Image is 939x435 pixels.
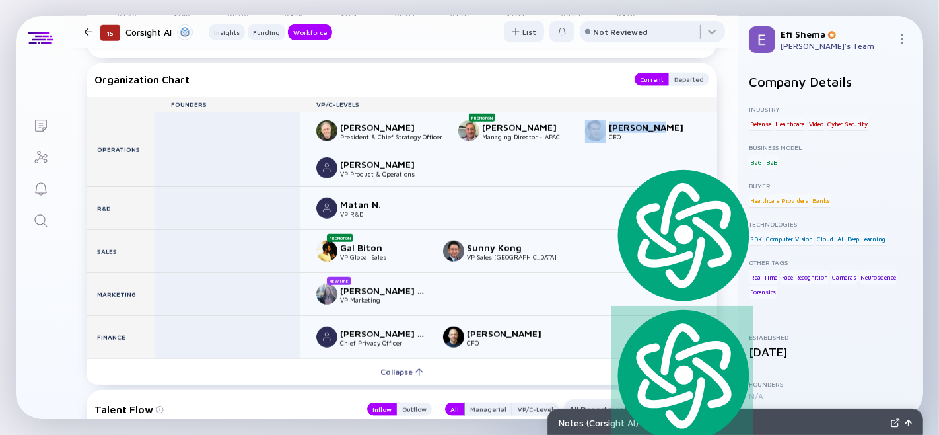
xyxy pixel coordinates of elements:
div: CFO [467,339,554,347]
img: Kai Mizrahi picture [316,157,337,178]
div: Deep Learning [846,232,886,245]
img: Tony Porter OBE QPM LLB picture [316,327,337,348]
div: Managing Director - APAC [482,133,569,141]
div: Other Tags [749,258,913,266]
button: All [445,403,464,416]
div: Gal Biton [340,242,427,253]
button: Managerial [464,403,512,416]
div: Promotion [469,114,495,122]
div: [PERSON_NAME] [340,159,427,170]
div: B2G [749,155,763,169]
div: R&D [87,187,155,229]
div: SDK [749,232,763,245]
div: Talent Flow [94,399,354,419]
button: Collapse [87,358,717,385]
div: Established [749,333,913,341]
div: Funding [248,26,285,39]
img: Keren Fridman Kofler picture [316,284,337,305]
a: Search [16,204,65,235]
img: Robert Watts picture [316,120,337,141]
div: VP Marketing [340,296,427,304]
div: Computer Vision [765,232,814,245]
div: [PERSON_NAME] [PERSON_NAME] [340,285,427,296]
div: Face Recognition [781,270,829,284]
div: Operations [87,112,155,186]
div: [PERSON_NAME] OBE QPM LLB [340,328,427,339]
div: Organization Chart [94,73,621,86]
button: Workforce [288,24,332,40]
div: Forensics [749,286,777,299]
button: Insights [209,24,245,40]
div: Founders [749,380,913,388]
button: Inflow [367,403,397,416]
div: Defense [749,117,773,130]
div: [PERSON_NAME] [609,122,696,133]
div: N/A [749,391,913,401]
img: Sunny Kong picture [443,241,464,262]
div: Sunny Kong [467,242,554,253]
img: Shai Toren picture [585,120,606,141]
div: VP R&D [340,210,427,218]
div: Not Reviewed [593,27,648,37]
a: Lists [16,108,65,140]
img: Sean Borg picture [458,120,479,141]
div: Workforce [288,26,332,39]
div: Marketing [87,273,155,315]
div: Finance [87,316,155,358]
div: Cameras [831,270,858,284]
img: Open Notes [905,420,912,426]
div: Banks [812,194,831,207]
div: Technologies [749,220,913,228]
div: [DATE] [749,345,913,359]
a: Reminders [16,172,65,204]
div: VP Global Sales [340,253,427,261]
button: Departed [669,73,709,86]
button: VP/C-Level [512,403,559,416]
div: Collapse [372,362,431,382]
div: Matan N. [340,199,427,210]
img: logo.svg [611,166,753,304]
div: Cloud [816,232,834,245]
div: [PERSON_NAME]'s Team [781,41,891,51]
div: Efi Shema [781,28,891,40]
div: Notes ( Corsight AI ) [559,417,886,428]
div: Buyer [749,182,913,190]
div: [PERSON_NAME] [340,122,427,133]
h2: Company Details [749,74,913,89]
button: Funding [248,24,285,40]
div: Promotion [327,234,353,242]
div: Video [808,117,825,130]
div: [PERSON_NAME] [482,122,569,133]
div: Healthcare [774,117,806,130]
div: Real Time [749,270,779,284]
div: Founders [155,100,300,108]
div: List [504,22,544,42]
div: Neuroscience [859,270,897,284]
div: Cyber Security [826,117,868,130]
div: Sales [87,230,155,272]
div: B2B [765,155,779,169]
div: Insights [209,26,245,39]
div: VP/C-Levels [300,100,717,108]
div: VP Sales [GEOGRAPHIC_DATA] [467,253,557,261]
div: President & Chief Strategy Officer [340,133,442,141]
img: Gal Biton picture [316,241,337,262]
img: Matan N. picture [316,198,337,219]
div: [PERSON_NAME] [467,328,554,339]
div: 15 [100,25,120,41]
button: Current [635,73,669,86]
div: AI [836,232,845,245]
div: Managerial [465,403,512,416]
button: Outflow [397,403,432,416]
div: Business Model [749,143,913,151]
div: New Hire [327,277,351,285]
img: Moshe Fink picture [443,327,464,348]
div: Healthcare Providers [749,194,810,207]
div: VP Product & Operations [340,170,427,178]
a: Investor Map [16,140,65,172]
